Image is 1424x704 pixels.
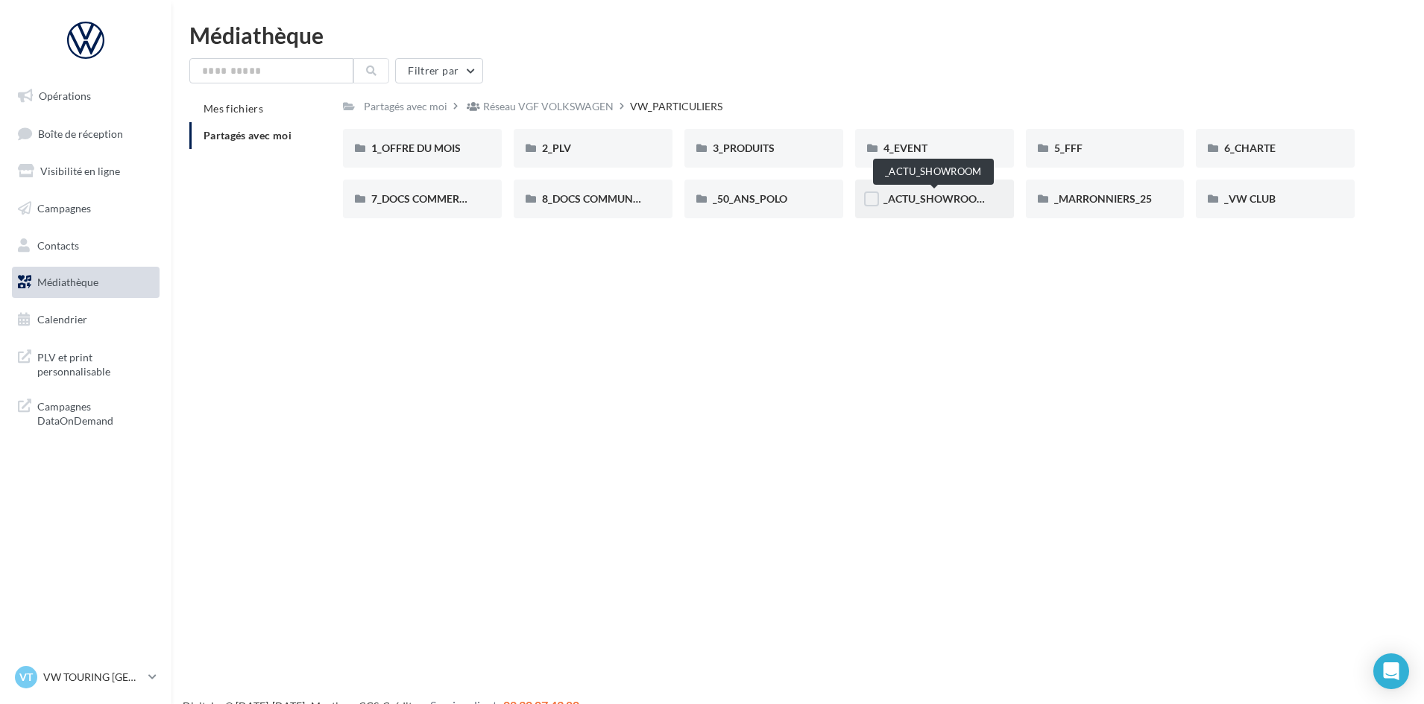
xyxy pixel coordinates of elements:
[38,127,123,139] span: Boîte de réception
[1373,653,1409,689] div: Open Intercom Messenger
[9,390,163,434] a: Campagnes DataOnDemand
[883,142,927,154] span: 4_EVENT
[713,192,787,205] span: _50_ANS_POLO
[1224,192,1276,205] span: _VW CLUB
[1054,142,1083,154] span: 5_FFF
[12,663,160,691] a: VT VW TOURING [GEOGRAPHIC_DATA]
[37,238,79,251] span: Contacts
[483,99,614,114] div: Réseau VGF VOLKSWAGEN
[630,99,722,114] div: VW_PARTICULIERS
[371,192,491,205] span: 7_DOCS COMMERCIAUX
[37,202,91,215] span: Campagnes
[37,313,87,326] span: Calendrier
[542,192,675,205] span: 8_DOCS COMMUNICATION
[9,267,163,298] a: Médiathèque
[9,80,163,112] a: Opérations
[364,99,447,114] div: Partagés avec moi
[204,102,263,115] span: Mes fichiers
[204,129,292,142] span: Partagés avec moi
[371,142,461,154] span: 1_OFFRE DU MOIS
[883,192,986,205] span: _ACTU_SHOWROOM
[9,156,163,187] a: Visibilité en ligne
[37,347,154,379] span: PLV et print personnalisable
[395,58,483,83] button: Filtrer par
[9,230,163,261] a: Contacts
[189,24,1406,46] div: Médiathèque
[9,118,163,150] a: Boîte de réception
[873,159,994,185] div: _ACTU_SHOWROOM
[37,276,98,288] span: Médiathèque
[40,165,120,177] span: Visibilité en ligne
[713,142,775,154] span: 3_PRODUITS
[9,304,163,335] a: Calendrier
[39,89,91,102] span: Opérations
[37,396,154,428] span: Campagnes DataOnDemand
[9,341,163,385] a: PLV et print personnalisable
[1224,142,1276,154] span: 6_CHARTE
[9,193,163,224] a: Campagnes
[1054,192,1152,205] span: _MARRONNIERS_25
[19,670,33,685] span: VT
[542,142,571,154] span: 2_PLV
[43,670,142,685] p: VW TOURING [GEOGRAPHIC_DATA]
